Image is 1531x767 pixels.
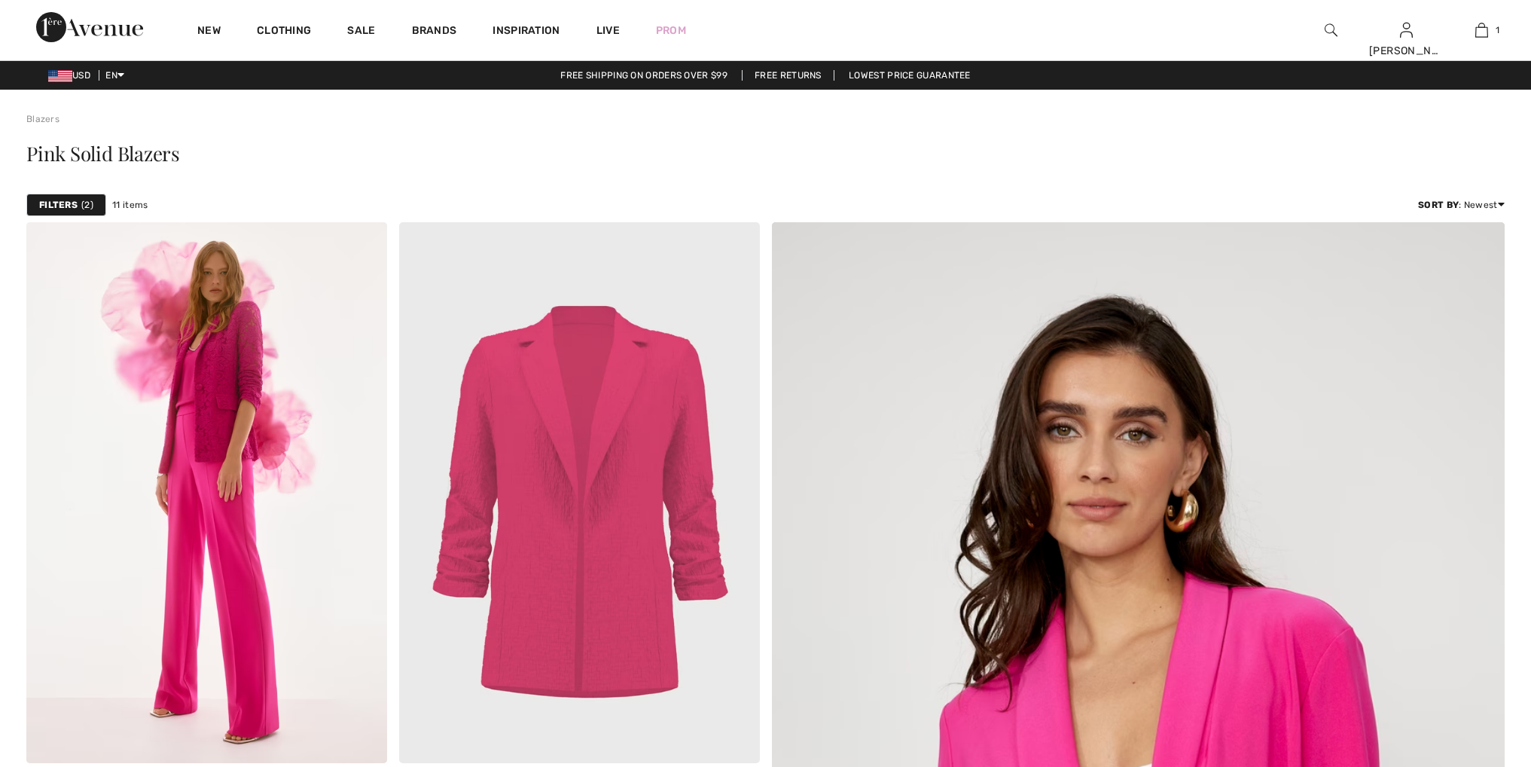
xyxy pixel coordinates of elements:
a: Brands [412,24,457,40]
a: New [197,24,221,40]
div: [PERSON_NAME] [1369,43,1443,59]
div: : Newest [1418,198,1505,212]
span: Inspiration [493,24,560,40]
a: 1 [1444,21,1518,39]
img: Floral Lace Button Blazer Style 251726. Geranium [26,222,387,763]
a: Sale [347,24,375,40]
span: 11 items [112,198,148,212]
span: 1 [1496,23,1499,37]
img: Open Front Business Jacket Style 242034. Bubble gum [399,222,760,763]
strong: Sort By [1418,200,1459,210]
img: search the website [1325,21,1337,39]
span: 2 [81,198,93,212]
a: Free Returns [742,70,834,81]
img: My Info [1400,21,1413,39]
a: Sign In [1400,23,1413,37]
strong: Filters [39,198,78,212]
a: Live [596,23,620,38]
img: My Bag [1475,21,1488,39]
a: Blazers [26,114,59,124]
a: Clothing [257,24,311,40]
span: EN [105,70,124,81]
a: Free shipping on orders over $99 [548,70,740,81]
a: Prom [656,23,686,38]
span: USD [48,70,96,81]
img: US Dollar [48,70,72,82]
span: Pink Solid Blazers [26,140,180,167]
img: 1ère Avenue [36,12,143,42]
a: Lowest Price Guarantee [837,70,983,81]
